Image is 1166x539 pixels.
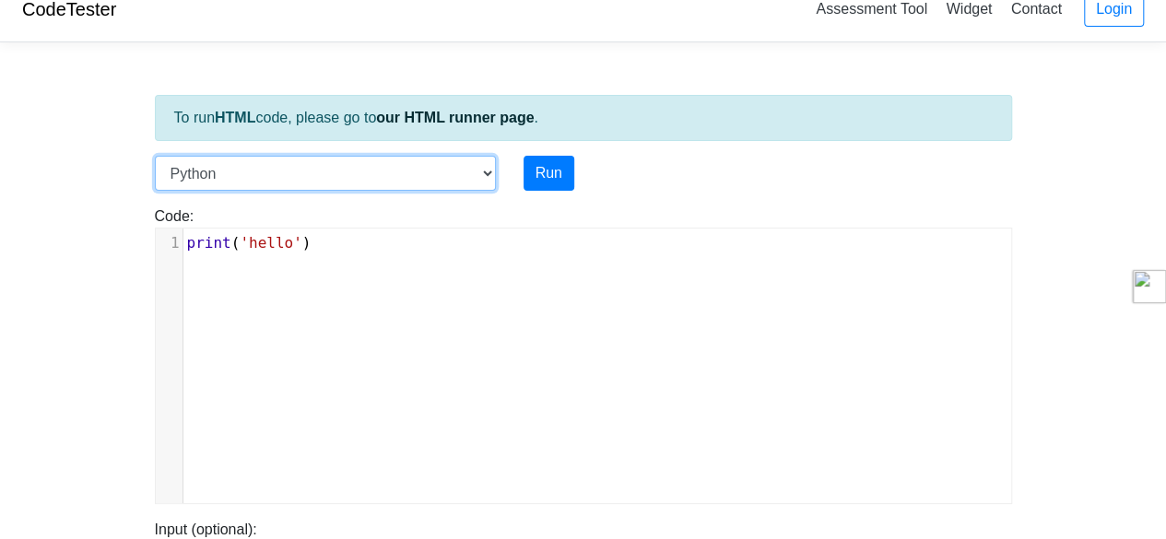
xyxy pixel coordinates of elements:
[141,205,1026,504] div: Code:
[155,95,1012,141] div: To run code, please go to .
[240,234,301,252] span: 'hello'
[524,156,574,191] button: Run
[376,110,534,125] a: our HTML runner page
[215,110,255,125] strong: HTML
[187,234,312,252] span: ( )
[1133,270,1166,303] img: toggle-logo.svg
[156,232,183,254] div: 1
[187,234,231,252] span: print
